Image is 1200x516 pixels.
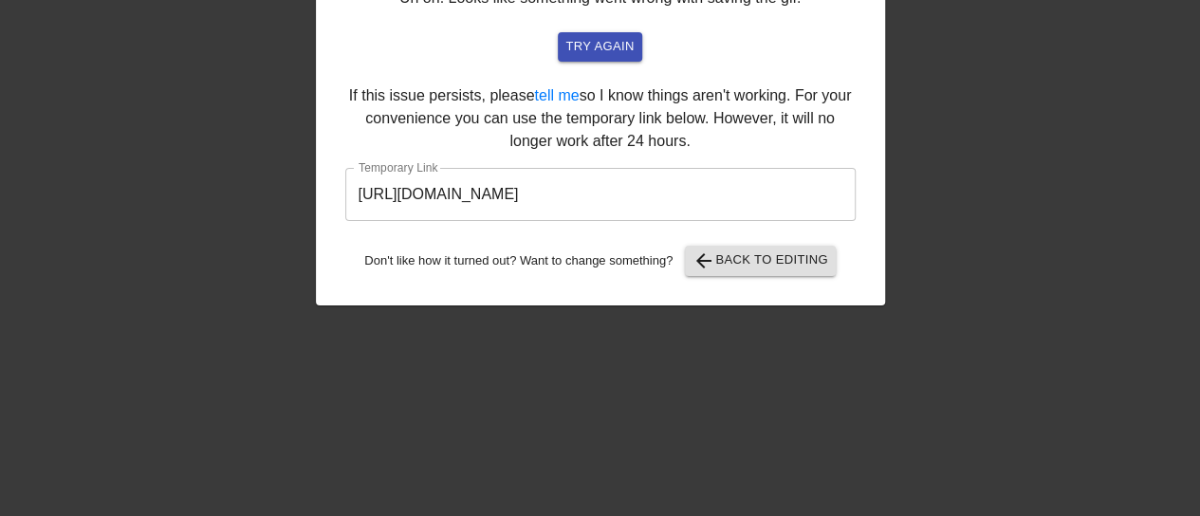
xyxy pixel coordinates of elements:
[345,246,856,276] div: Don't like how it turned out? Want to change something?
[345,168,856,221] input: bare
[534,87,579,103] a: tell me
[692,249,828,272] span: Back to Editing
[692,249,715,272] span: arrow_back
[565,36,634,58] span: try again
[558,32,641,62] button: try again
[685,246,836,276] button: Back to Editing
